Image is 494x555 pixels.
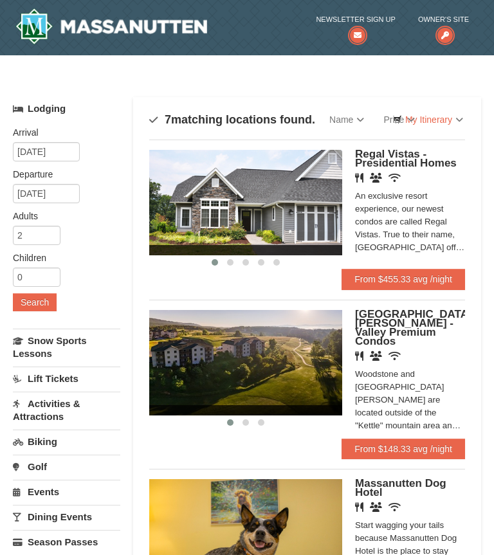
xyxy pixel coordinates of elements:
[418,13,469,39] a: Owner's Site
[355,477,446,498] span: Massanutten Dog Hotel
[13,480,120,504] a: Events
[15,8,207,44] img: Massanutten Resort Logo
[370,351,382,361] i: Banquet Facilities
[355,173,363,183] i: Restaurant
[355,368,465,432] div: Woodstone and [GEOGRAPHIC_DATA][PERSON_NAME] are located outside of the "Kettle" mountain area an...
[13,251,111,264] label: Children
[13,392,120,428] a: Activities & Attractions
[316,13,395,26] span: Newsletter Sign Up
[355,190,465,254] div: An exclusive resort experience, our newest condos are called Regal Vistas. True to their name, [G...
[355,308,472,347] span: [GEOGRAPHIC_DATA][PERSON_NAME] - Valley Premium Condos
[15,8,207,44] a: Massanutten Resort
[13,210,111,223] label: Adults
[370,502,382,512] i: Banquet Facilities
[13,329,120,365] a: Snow Sports Lessons
[13,126,111,139] label: Arrival
[13,430,120,453] a: Biking
[13,505,120,529] a: Dining Events
[13,455,120,478] a: Golf
[389,173,401,183] i: Wireless Internet (free)
[320,107,374,132] a: Name
[355,148,457,169] span: Regal Vistas - Presidential Homes
[316,13,395,39] a: Newsletter Sign Up
[13,168,111,181] label: Departure
[389,351,401,361] i: Wireless Internet (free)
[342,439,465,459] a: From $148.33 avg /night
[355,502,363,512] i: Restaurant
[13,293,57,311] button: Search
[13,367,120,390] a: Lift Tickets
[13,530,120,554] a: Season Passes
[418,13,469,26] span: Owner's Site
[370,173,382,183] i: Banquet Facilities
[13,97,120,120] a: Lodging
[374,107,425,132] a: Price
[389,502,401,512] i: Wireless Internet (free)
[385,110,471,129] a: My Itinerary
[342,269,465,289] a: From $455.33 avg /night
[355,351,363,361] i: Restaurant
